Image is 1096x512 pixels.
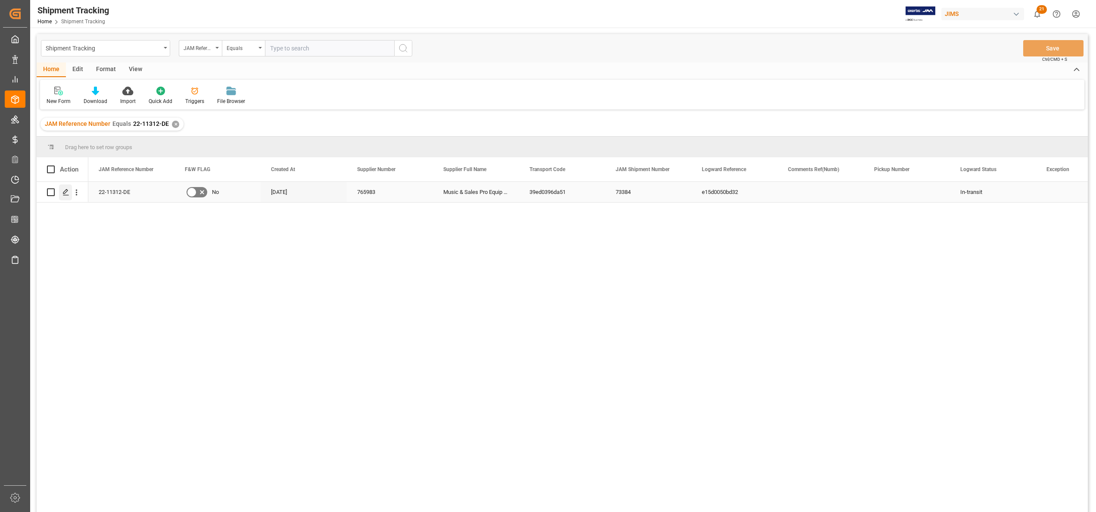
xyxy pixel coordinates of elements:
span: 21 [1037,5,1047,14]
button: open menu [222,40,265,56]
div: Import [120,97,136,105]
span: F&W FLAG [185,166,210,172]
div: View [122,62,149,77]
span: JAM Shipment Number [616,166,669,172]
span: Created At [271,166,295,172]
input: Type to search [265,40,394,56]
div: 73384 [605,182,691,202]
button: open menu [179,40,222,56]
div: JAM Reference Number [184,42,213,52]
div: Action [60,165,78,173]
div: Shipment Tracking [37,4,109,17]
div: 765983 [347,182,433,202]
div: Press SPACE to select this row. [37,182,88,203]
div: e15d0050bd32 [691,182,778,202]
a: Home [37,19,52,25]
div: Music & Sales Pro Equip GmbH [GEOGRAPHIC_DATA] [433,182,519,202]
div: JIMS [941,8,1024,20]
div: Equals [227,42,256,52]
div: Edit [66,62,90,77]
div: 39ed0396da51 [519,182,605,202]
span: JAM Reference Number [45,120,110,127]
div: Shipment Tracking [46,42,161,53]
div: In-transit [960,182,1026,202]
button: show 21 new notifications [1027,4,1047,24]
div: 22-11312-DE [88,182,174,202]
span: Logward Status [960,166,996,172]
div: Download [84,97,107,105]
span: JAM Reference Number [99,166,153,172]
span: Equals [112,120,131,127]
button: Save [1023,40,1084,56]
span: Supplier Full Name [443,166,486,172]
span: Pickup Number [874,166,909,172]
span: Comments Ref(Numb) [788,166,839,172]
span: No [212,182,219,202]
span: Exception [1046,166,1069,172]
span: Drag here to set row groups [65,144,132,150]
div: ✕ [172,121,179,128]
button: JIMS [941,6,1027,22]
button: open menu [41,40,170,56]
button: Help Center [1047,4,1066,24]
div: New Form [47,97,71,105]
img: Exertis%20JAM%20-%20Email%20Logo.jpg_1722504956.jpg [906,6,935,22]
span: Supplier Number [357,166,395,172]
span: 22-11312-DE [133,120,169,127]
div: File Browser [217,97,245,105]
span: Logward Reference [702,166,746,172]
div: [DATE] [261,182,347,202]
span: Ctrl/CMD + S [1042,56,1067,62]
span: Transport Code [529,166,565,172]
div: Home [37,62,66,77]
div: Triggers [185,97,204,105]
div: Format [90,62,122,77]
button: search button [394,40,412,56]
div: Quick Add [149,97,172,105]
